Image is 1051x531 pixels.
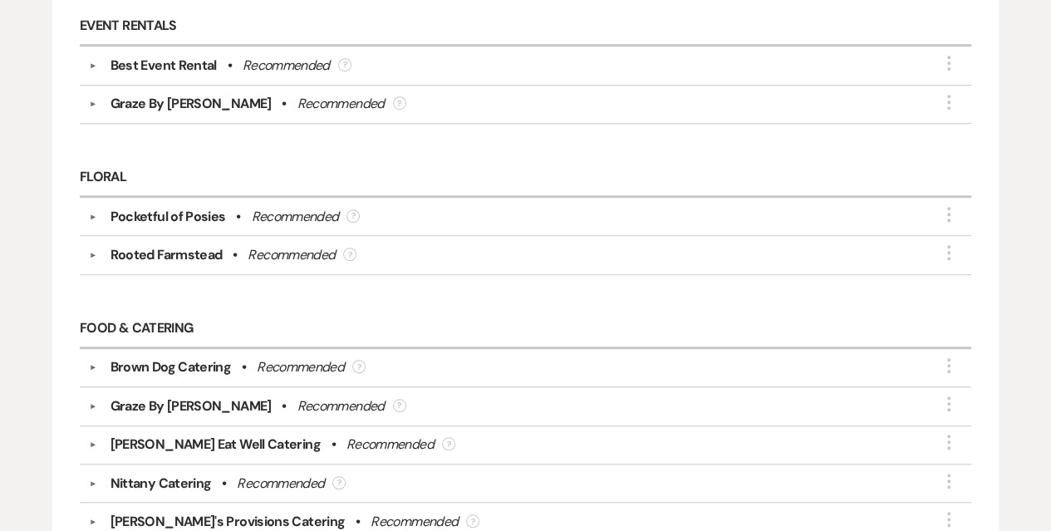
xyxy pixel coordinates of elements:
b: • [282,94,286,114]
h6: Food & Catering [80,310,971,349]
div: [PERSON_NAME] Eat Well Catering [111,435,321,455]
div: Recommended [257,357,344,377]
div: ? [343,248,356,261]
div: Rooted Farmstead [111,245,223,265]
div: Pocketful of Posies [111,207,226,227]
div: ? [442,437,455,450]
button: ▼ [83,100,103,108]
b: • [228,56,232,76]
div: Graze By [PERSON_NAME] [111,396,272,416]
div: Recommended [297,396,385,416]
button: ▼ [83,251,103,259]
b: • [242,357,246,377]
div: Graze By [PERSON_NAME] [111,94,272,114]
button: ▼ [83,61,103,70]
div: Best Event Rental [111,56,217,76]
div: Recommended [237,474,324,494]
b: • [282,396,286,416]
button: ▼ [83,479,103,488]
button: ▼ [83,363,103,371]
div: ? [393,399,406,412]
button: ▼ [83,440,103,449]
div: ? [332,476,346,489]
button: ▼ [83,518,103,526]
b: • [222,474,226,494]
b: • [233,245,237,265]
div: Recommended [248,245,335,265]
div: Recommended [346,435,434,455]
div: ? [338,58,351,71]
div: Recommended [243,56,330,76]
div: ? [393,96,406,110]
div: Nittany Catering [111,474,212,494]
div: Recommended [251,207,338,227]
button: ▼ [83,213,103,221]
div: Brown Dog Catering [111,357,231,377]
h6: Floral [80,159,971,198]
div: Recommended [297,94,385,114]
b: • [332,435,336,455]
b: • [236,207,240,227]
div: ? [352,360,366,373]
div: ? [346,209,360,223]
h6: Event Rentals [80,7,971,47]
div: ? [466,514,479,528]
button: ▼ [83,402,103,411]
